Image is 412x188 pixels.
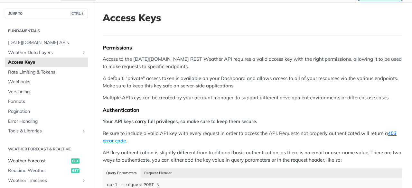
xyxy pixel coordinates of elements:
[71,168,80,173] span: get
[8,40,86,46] span: [DATE][DOMAIN_NAME] APIs
[5,58,88,67] a: Access Keys
[5,117,88,126] a: Error Handling
[103,130,402,144] p: Be sure to include a valid API key with every request in order to access the API. Requests not pr...
[81,178,86,183] button: Show subpages for Weather Timelines
[8,98,86,105] span: Formats
[5,67,88,77] a: Rate Limiting & Tokens
[5,97,88,106] a: Formats
[5,77,88,87] a: Webhooks
[103,75,402,89] p: A default, "private" access token is available on your Dashboard and allows access to all of your...
[8,59,86,66] span: Access Keys
[103,130,397,144] a: 403 error code
[141,168,175,177] button: Request Header
[103,44,402,51] div: Permissions
[8,49,80,56] span: Weather Data Layers
[103,149,402,164] p: API key authentication is slightly different from traditional basic authentication, as there is n...
[5,126,88,136] a: Tools & LibrariesShow subpages for Tools & Libraries
[81,129,86,134] button: Show subpages for Tools & Libraries
[107,183,117,187] span: curl
[5,146,88,152] h2: Weather Forecast & realtime
[5,87,88,97] a: Versioning
[5,38,88,48] a: [DATE][DOMAIN_NAME] APIs
[5,9,88,18] button: JUMP TOCTRL-/
[120,183,144,187] span: --request
[5,48,88,58] a: Weather Data LayersShow subpages for Weather Data Layers
[70,11,84,16] span: CTRL-/
[5,28,88,34] h2: Fundamentals
[8,89,86,95] span: Versioning
[8,69,86,76] span: Rate Limiting & Tokens
[8,167,70,174] span: Realtime Weather
[103,118,257,124] strong: Your API keys carry full privileges, so make sure to keep them secure.
[5,107,88,116] a: Pagination
[8,79,86,85] span: Webhooks
[8,177,80,184] span: Weather Timelines
[8,158,70,164] span: Weather Forecast
[103,12,402,23] h1: Access Keys
[5,176,88,185] a: Weather TimelinesShow subpages for Weather Timelines
[5,156,88,166] a: Weather Forecastget
[103,94,402,102] p: Multiple API keys can be created by your account manager, to support different development enviro...
[71,158,80,164] span: get
[103,107,402,113] div: Authentication
[81,50,86,55] button: Show subpages for Weather Data Layers
[8,128,80,134] span: Tools & Libraries
[8,118,86,125] span: Error Handling
[5,166,88,175] a: Realtime Weatherget
[8,108,86,115] span: Pagination
[103,56,402,70] p: Access to the [DATE][DOMAIN_NAME] REST Weather API requires a valid access key with the right per...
